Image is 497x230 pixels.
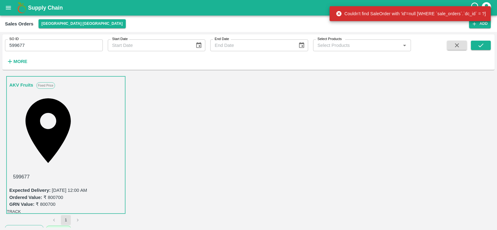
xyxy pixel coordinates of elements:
label: GRN Value: [9,202,34,207]
div: customer-support [470,2,481,13]
button: open drawer [1,1,16,15]
p: Fixed Price [36,82,55,89]
input: Start Date [108,39,190,51]
button: Choose date [193,39,205,51]
label: ₹ 800700 [36,202,56,207]
button: Choose date [296,39,308,51]
label: Ordered Value: [9,195,42,200]
div: Sales Orders [5,20,34,28]
button: Select DC [39,19,126,28]
img: logo [16,2,28,14]
a: Supply Chain [28,3,470,12]
nav: pagination navigation [48,215,84,225]
button: Open [400,41,408,49]
button: More [5,56,29,67]
div: account of current user [481,1,492,14]
input: Select Products [315,41,399,49]
label: SO ID [9,37,19,42]
label: ₹ 800700 [43,195,63,200]
div: 599677 [9,169,122,184]
label: Start Date [112,37,128,42]
button: page 1 [61,215,71,225]
button: Add [469,19,491,28]
label: Select Products [317,37,342,42]
a: AKV Fruits [9,81,33,89]
label: [DATE] 12:00 AM [52,188,87,193]
b: Supply Chain [28,5,63,11]
input: Enter SO ID [5,39,103,51]
input: End Date [210,39,293,51]
div: Couldn't find SaleOrder with 'id'=null [WHERE `sale_orders`.`dc_id` = ?] [336,8,486,19]
label: End Date [215,37,229,42]
strong: More [13,59,27,64]
label: Expected Delivery : [9,188,51,193]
